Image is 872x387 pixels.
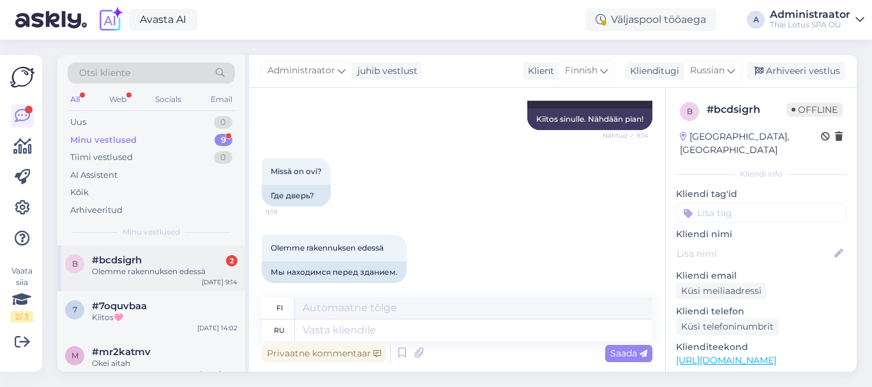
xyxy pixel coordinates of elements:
[271,243,384,252] span: Olemme rakennuksen edessä
[214,151,232,164] div: 0
[676,340,846,354] p: Klienditeekond
[680,130,821,157] div: [GEOGRAPHIC_DATA], [GEOGRAPHIC_DATA]
[676,168,846,180] div: Kliendi info
[153,91,184,108] div: Socials
[770,20,850,30] div: Thai Lotus SPA OÜ
[565,64,598,78] span: Finnish
[92,266,237,277] div: Olemme rakennuksen edessä
[129,9,197,31] a: Avasta AI
[676,203,846,223] input: Lisa tag
[676,282,767,300] div: Küsi meiliaadressi
[70,169,117,182] div: AI Assistent
[70,134,137,147] div: Minu vestlused
[690,64,725,78] span: Russian
[266,284,313,293] span: 9:20
[276,297,283,319] div: fi
[786,103,843,117] span: Offline
[10,265,33,323] div: Vaata siia
[585,8,716,31] div: Väljaspool tööaega
[197,323,237,333] div: [DATE] 14:02
[70,204,123,217] div: Arhiveeritud
[73,305,77,314] span: 7
[707,102,786,117] div: # bcdsigrh
[10,311,33,323] div: 2 / 3
[68,91,82,108] div: All
[92,254,142,266] span: #bcdsigrh
[676,318,779,335] div: Küsi telefoninumbrit
[676,305,846,318] p: Kliendi telefon
[271,166,322,176] span: Missä on ovi?
[92,300,147,312] span: #7oquvbaa
[352,64,417,78] div: juhib vestlust
[72,259,78,268] span: b
[214,134,232,147] div: 9
[610,347,647,359] span: Saada
[10,65,34,89] img: Askly Logo
[523,64,554,78] div: Klient
[274,319,285,341] div: ru
[200,369,237,379] div: [DATE] 11:59
[79,66,130,80] span: Otsi kliente
[262,261,407,283] div: Мы находимся перед зданием.
[262,185,331,207] div: Где дверь?
[208,91,235,108] div: Email
[527,108,652,130] div: Kiitos sinulle. Nähdään pian!
[676,269,846,282] p: Kliendi email
[676,354,776,366] a: [URL][DOMAIN_NAME]
[625,64,679,78] div: Klienditugi
[262,345,386,362] div: Privaatne kommentaar
[226,255,237,267] div: 2
[747,11,765,29] div: A
[202,277,237,287] div: [DATE] 9:14
[92,312,237,323] div: Kiitos🩷
[71,351,79,360] span: m
[676,371,846,383] p: Vaata edasi ...
[70,151,133,164] div: Tiimi vestlused
[676,228,846,241] p: Kliendi nimi
[70,186,89,199] div: Kõik
[601,131,649,140] span: Nähtud ✓ 9:14
[770,10,850,20] div: Administraator
[92,346,151,358] span: #mr2katmv
[97,6,124,33] img: explore-ai
[92,358,237,369] div: Okei aitah
[770,10,864,30] a: AdministraatorThai Lotus SPA OÜ
[267,64,335,78] span: Administraator
[266,207,313,217] span: 9:19
[123,226,180,238] span: Minu vestlused
[214,116,232,129] div: 0
[677,247,832,261] input: Lisa nimi
[107,91,129,108] div: Web
[676,187,846,201] p: Kliendi tag'id
[70,116,86,129] div: Uus
[687,106,693,116] span: b
[747,62,845,80] div: Arhiveeri vestlus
